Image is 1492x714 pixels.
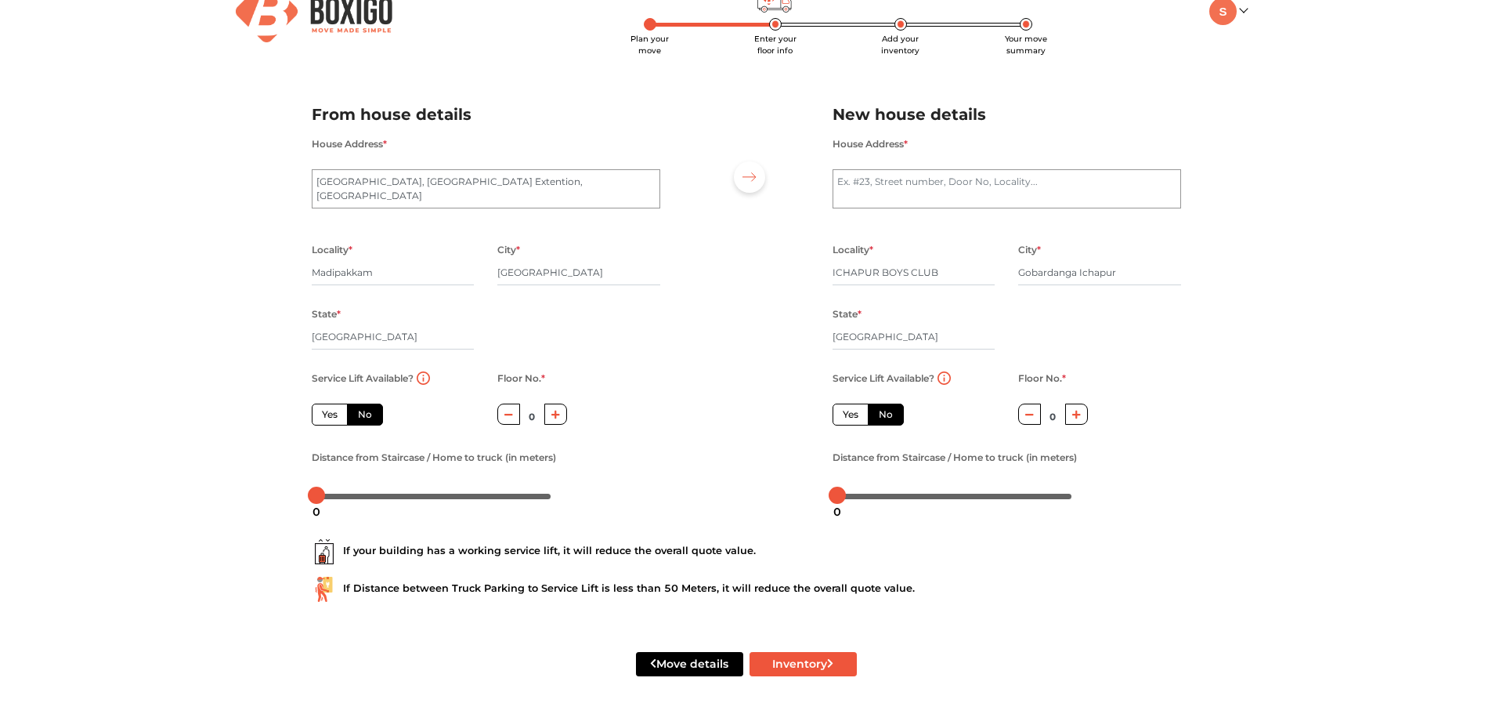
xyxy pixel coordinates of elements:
label: Service Lift Available? [833,368,934,389]
label: House Address [833,134,908,154]
div: 0 [827,498,847,525]
label: Floor No. [497,368,545,389]
label: City [1018,240,1041,260]
label: No [868,404,904,426]
span: Add your inventory [881,34,919,56]
label: Yes [833,404,869,426]
h2: From house details [312,102,660,128]
label: Service Lift Available? [312,368,414,389]
h2: New house details [833,102,1181,128]
label: Distance from Staircase / Home to truck (in meters) [833,448,1077,468]
img: ... [312,539,337,564]
label: Floor No. [1018,368,1066,389]
label: State [312,304,341,324]
span: Plan your move [630,34,669,56]
span: Enter your floor info [754,34,797,56]
div: If your building has a working service lift, it will reduce the overall quote value. [312,539,1181,564]
label: Yes [312,404,348,426]
label: No [347,404,383,426]
div: If Distance between Truck Parking to Service Lift is less than 50 Meters, it will reduce the over... [312,577,1181,602]
button: Move details [636,652,743,676]
label: Locality [833,240,873,260]
label: City [497,240,520,260]
label: Distance from Staircase / Home to truck (in meters) [312,448,556,468]
span: Your move summary [1005,34,1047,56]
textarea: [GEOGRAPHIC_DATA], [GEOGRAPHIC_DATA] Extention, [GEOGRAPHIC_DATA] [312,169,660,208]
label: State [833,304,862,324]
label: House Address [312,134,387,154]
button: Inventory [750,652,857,676]
img: ... [312,577,337,602]
label: Locality [312,240,352,260]
div: 0 [306,498,327,525]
